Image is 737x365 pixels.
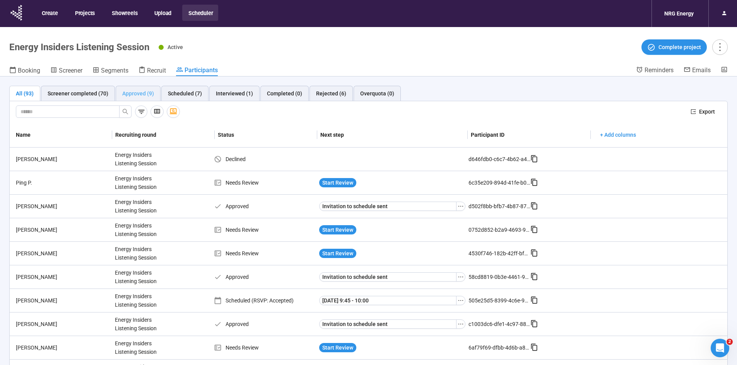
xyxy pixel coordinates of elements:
span: export [691,109,696,114]
div: Approved [214,320,316,328]
th: Name [10,122,112,148]
span: Start Review [322,249,353,258]
button: + Add columns [594,129,642,141]
div: Overquota (0) [360,89,394,98]
div: Needs Review [214,226,316,234]
span: Start Review [322,178,353,187]
div: [PERSON_NAME] [13,155,112,163]
a: Recruit [139,66,166,76]
button: Projects [69,5,100,21]
div: [PERSON_NAME] [13,296,112,305]
div: [PERSON_NAME] [13,249,112,258]
div: d502f8bb-bfb7-4b87-8764-08efc5be9c94 [469,202,530,211]
span: ellipsis [458,274,464,280]
span: Invitation to schedule sent [322,273,388,281]
a: Booking [9,66,40,76]
button: more [712,39,728,55]
h1: Energy Insiders Listening Session [9,42,149,53]
span: Complete project [658,43,701,51]
div: [PERSON_NAME] [13,320,112,328]
div: 6c35e209-894d-41fe-b056-b17845debdfe [469,178,530,187]
div: Declined [214,155,316,163]
span: Invitation to schedule sent [322,320,388,328]
div: All (93) [16,89,34,98]
span: more [715,42,725,52]
div: Needs Review [214,249,316,258]
div: Needs Review [214,343,316,352]
div: Scheduled (RSVP: Accepted) [214,296,316,305]
div: Approved (9) [122,89,154,98]
a: Reminders [636,66,674,75]
div: Energy Insiders Listening Session [112,336,170,359]
span: Start Review [322,226,353,234]
div: Rejected (6) [316,89,346,98]
iframe: Intercom live chat [711,339,729,357]
span: search [122,109,128,115]
div: Approved [214,202,316,211]
button: Start Review [319,343,356,352]
button: Scheduler [182,5,218,21]
span: Export [699,107,715,116]
div: Needs Review [214,178,316,187]
div: Energy Insiders Listening Session [112,242,170,265]
div: [PERSON_NAME] [13,226,112,234]
button: Showreels [106,5,143,21]
div: 6af79f69-dfbb-4d6b-a865-e56bf6c1e600 [469,343,530,352]
th: Participant ID [468,122,591,148]
span: ellipsis [458,203,464,209]
button: Invitation to schedule sent [319,202,457,211]
span: Reminders [645,66,674,74]
span: [DATE] 9:45 - 10:00 [322,296,369,305]
button: search [119,105,132,118]
div: 0752d852-b2a9-4693-9202-559956aa610d [469,226,530,234]
span: Invitation to schedule sent [322,202,388,211]
span: 2 [727,339,733,345]
button: Create [36,5,63,21]
div: [PERSON_NAME] [13,343,112,352]
button: ellipsis [456,272,465,282]
div: Energy Insiders Listening Session [112,148,170,171]
button: Start Review [319,249,356,258]
button: Invitation to schedule sent [319,272,457,282]
div: Interviewed (1) [216,89,253,98]
span: Booking [18,67,40,74]
button: Upload [148,5,177,21]
a: Segments [92,66,128,76]
th: Next step [317,122,468,148]
div: Energy Insiders Listening Session [112,171,170,194]
th: Status [215,122,317,148]
button: ellipsis [456,202,465,211]
div: Energy Insiders Listening Session [112,312,170,336]
button: Start Review [319,178,356,187]
span: Participants [185,66,218,74]
button: Invitation to schedule sent [319,319,457,329]
button: Complete project [641,39,707,55]
a: Screener [50,66,82,76]
div: Ping P. [13,178,112,187]
span: + Add columns [600,131,636,139]
button: ellipsis [456,296,465,305]
span: Start Review [322,343,353,352]
div: Approved [214,273,316,281]
div: Energy Insiders Listening Session [112,218,170,241]
th: Recruiting round [112,122,215,148]
span: ellipsis [458,321,464,327]
span: ellipsis [458,297,464,304]
div: Screener completed (70) [48,89,108,98]
div: Energy Insiders Listening Session [112,195,170,218]
span: Active [168,44,183,50]
a: Emails [684,66,711,75]
span: Recruit [147,67,166,74]
button: ellipsis [456,319,465,329]
div: NRG Energy [660,6,698,21]
div: Completed (0) [267,89,302,98]
button: [DATE] 9:45 - 10:00 [319,296,457,305]
div: c1003dc6-dfe1-4c97-8814-00b2ae8f0ee1 [469,320,530,328]
div: Energy Insiders Listening Session [112,265,170,289]
button: exportExport [684,105,721,118]
button: Start Review [319,225,356,234]
div: [PERSON_NAME] [13,202,112,211]
span: Screener [59,67,82,74]
div: 4530f746-182b-42ff-bf7a-3caf6b1413fc [469,249,530,258]
div: Scheduled (7) [168,89,202,98]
